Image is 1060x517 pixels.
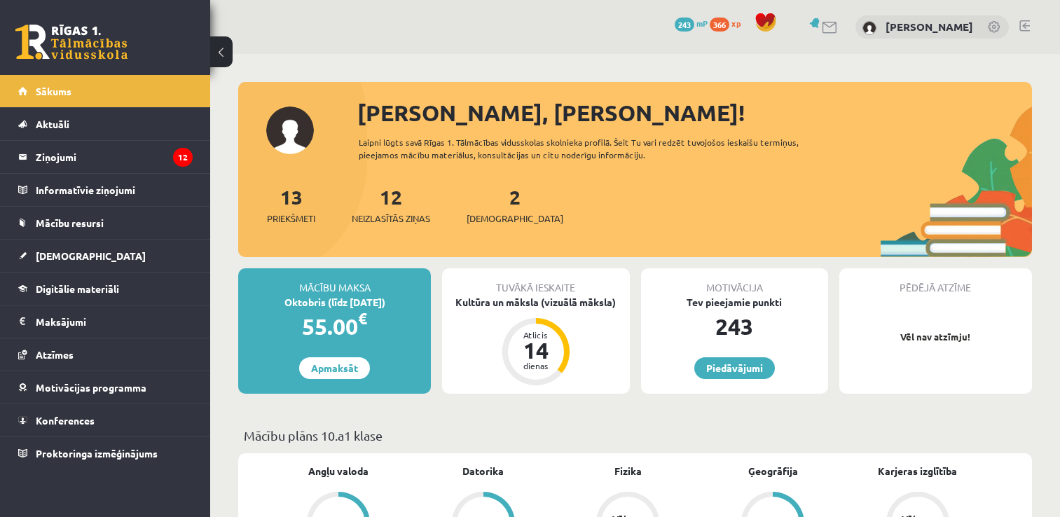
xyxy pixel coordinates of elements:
[467,184,563,226] a: 2[DEMOGRAPHIC_DATA]
[36,447,158,460] span: Proktoringa izmēģinājums
[238,295,431,310] div: Oktobris (līdz [DATE])
[731,18,741,29] span: xp
[614,464,642,478] a: Fizika
[515,361,557,370] div: dienas
[36,381,146,394] span: Motivācijas programma
[641,310,828,343] div: 243
[442,295,629,387] a: Kultūra un māksla (vizuālā māksla) Atlicis 14 dienas
[710,18,748,29] a: 366 xp
[36,305,193,338] legend: Maksājumi
[694,357,775,379] a: Piedāvājumi
[18,174,193,206] a: Informatīvie ziņojumi
[36,118,69,130] span: Aktuāli
[18,240,193,272] a: [DEMOGRAPHIC_DATA]
[18,207,193,239] a: Mācību resursi
[18,273,193,305] a: Digitālie materiāli
[36,174,193,206] legend: Informatīvie ziņojumi
[641,295,828,310] div: Tev pieejamie punkti
[710,18,729,32] span: 366
[308,464,369,478] a: Angļu valoda
[442,268,629,295] div: Tuvākā ieskaite
[352,184,430,226] a: 12Neizlasītās ziņas
[15,25,128,60] a: Rīgas 1. Tālmācības vidusskola
[352,212,430,226] span: Neizlasītās ziņas
[36,85,71,97] span: Sākums
[748,464,798,478] a: Ģeogrāfija
[358,308,367,329] span: €
[839,268,1032,295] div: Pēdējā atzīme
[36,216,104,229] span: Mācību resursi
[886,20,973,34] a: [PERSON_NAME]
[18,437,193,469] a: Proktoringa izmēģinājums
[462,464,504,478] a: Datorika
[299,357,370,379] a: Apmaksāt
[173,148,193,167] i: 12
[467,212,563,226] span: [DEMOGRAPHIC_DATA]
[515,339,557,361] div: 14
[675,18,708,29] a: 243 mP
[36,141,193,173] legend: Ziņojumi
[267,184,315,226] a: 13Priekšmeti
[18,75,193,107] a: Sākums
[36,249,146,262] span: [DEMOGRAPHIC_DATA]
[846,330,1025,344] p: Vēl nav atzīmju!
[18,141,193,173] a: Ziņojumi12
[515,331,557,339] div: Atlicis
[18,338,193,371] a: Atzīmes
[267,212,315,226] span: Priekšmeti
[641,268,828,295] div: Motivācija
[18,371,193,404] a: Motivācijas programma
[238,268,431,295] div: Mācību maksa
[36,348,74,361] span: Atzīmes
[18,404,193,436] a: Konferences
[36,282,119,295] span: Digitālie materiāli
[357,96,1032,130] div: [PERSON_NAME], [PERSON_NAME]!
[442,295,629,310] div: Kultūra un māksla (vizuālā māksla)
[696,18,708,29] span: mP
[36,414,95,427] span: Konferences
[18,305,193,338] a: Maksājumi
[18,108,193,140] a: Aktuāli
[238,310,431,343] div: 55.00
[878,464,957,478] a: Karjeras izglītība
[862,21,876,35] img: Kristija Kalniņa
[359,136,835,161] div: Laipni lūgts savā Rīgas 1. Tālmācības vidusskolas skolnieka profilā. Šeit Tu vari redzēt tuvojošo...
[244,426,1026,445] p: Mācību plāns 10.a1 klase
[675,18,694,32] span: 243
